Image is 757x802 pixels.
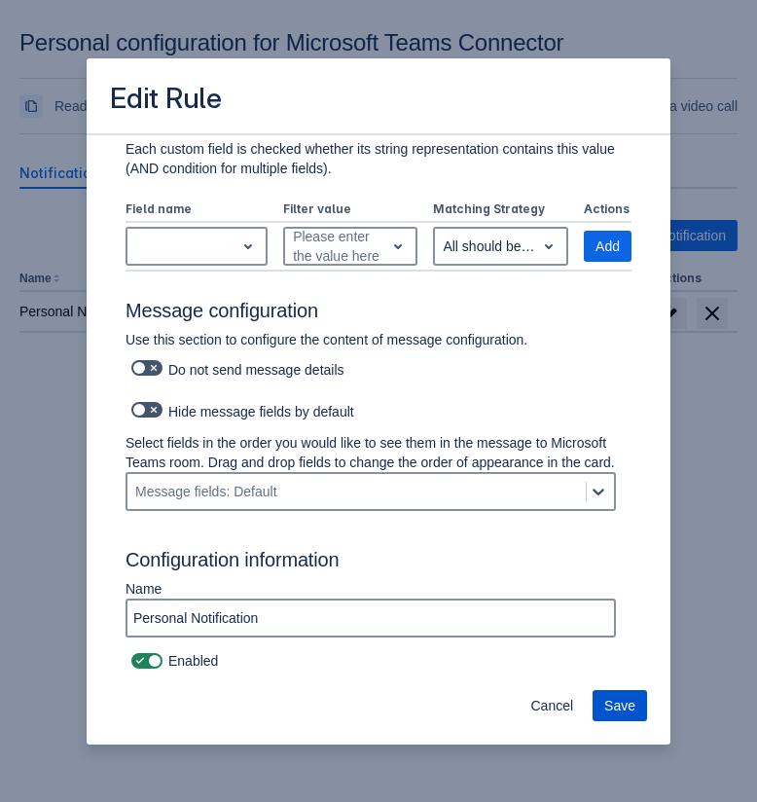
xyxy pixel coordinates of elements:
[126,139,631,178] p: Each custom field is checked whether its string representation contains this value (AND condition...
[110,82,222,120] h3: Edit Rule
[126,299,631,330] h3: Message configuration
[126,396,616,423] div: Hide message fields by default
[126,548,631,579] h3: Configuration information
[126,433,616,472] p: Select fields in the order you would like to see them in the message to Microsoft Teams room. Dra...
[443,238,535,254] div: All should be present
[604,690,635,721] span: Save
[593,690,647,721] button: Save
[386,235,410,258] span: open
[126,579,616,599] p: Name
[127,601,614,636] input: Please enter the name of the rule here
[537,235,560,258] span: open
[584,231,631,262] button: Add
[126,647,631,674] div: Enabled
[236,235,260,258] span: open
[519,690,585,721] button: Cancel
[126,354,616,382] div: Do not send message details
[576,198,631,223] th: Actions
[275,198,425,223] th: Filter value
[425,198,576,223] th: Matching Strategy
[595,231,620,262] span: Add
[530,690,573,721] span: Cancel
[126,198,275,223] th: Field name
[293,227,382,266] div: Please enter the value here
[135,482,277,501] div: Message fields: Default
[126,330,616,349] p: Use this section to configure the content of message configuration.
